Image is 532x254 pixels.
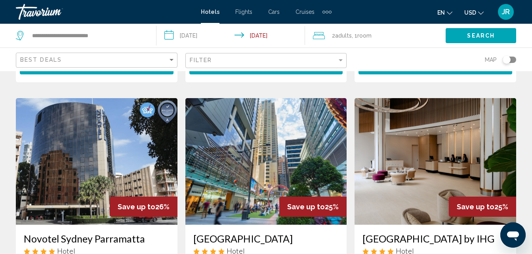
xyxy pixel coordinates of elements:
span: USD [464,9,476,16]
iframe: Button to launch messaging window [500,222,526,248]
button: Change currency [464,7,484,18]
button: User Menu [496,4,516,20]
div: 25% [449,197,516,217]
span: Search [467,33,495,39]
button: Change language [437,7,452,18]
a: Cruises [296,9,315,15]
span: Adults [335,32,352,39]
img: Hotel image [185,98,347,225]
a: Hotels [201,9,219,15]
a: [GEOGRAPHIC_DATA] [193,233,339,245]
img: Hotel image [355,98,516,225]
a: Flights [235,9,252,15]
button: Travelers: 2 adults, 0 children [305,24,446,47]
a: Cars [268,9,280,15]
span: Save up to [457,203,494,211]
span: JR [502,8,510,16]
span: Save up to [118,203,155,211]
span: , 1 [352,30,372,41]
a: [GEOGRAPHIC_DATA] by IHG [362,233,508,245]
img: Hotel image [16,98,177,225]
mat-select: Sort by [20,57,175,64]
a: Travorium [16,4,193,20]
div: 26% [110,197,177,217]
span: 2 [332,30,352,41]
button: Check-in date: Nov 14, 2025 Check-out date: Nov 16, 2025 [156,24,305,47]
a: Novotel Sydney Parramatta [24,233,170,245]
span: Best Deals [20,57,62,63]
button: Filter [185,53,347,69]
span: Room [357,32,372,39]
span: Save up to [287,203,325,211]
button: Toggle map [497,56,516,63]
span: en [437,9,445,16]
span: Filter [190,57,212,63]
button: Search [446,28,516,43]
div: 25% [279,197,347,217]
button: Extra navigation items [322,6,332,18]
span: Map [485,54,497,65]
